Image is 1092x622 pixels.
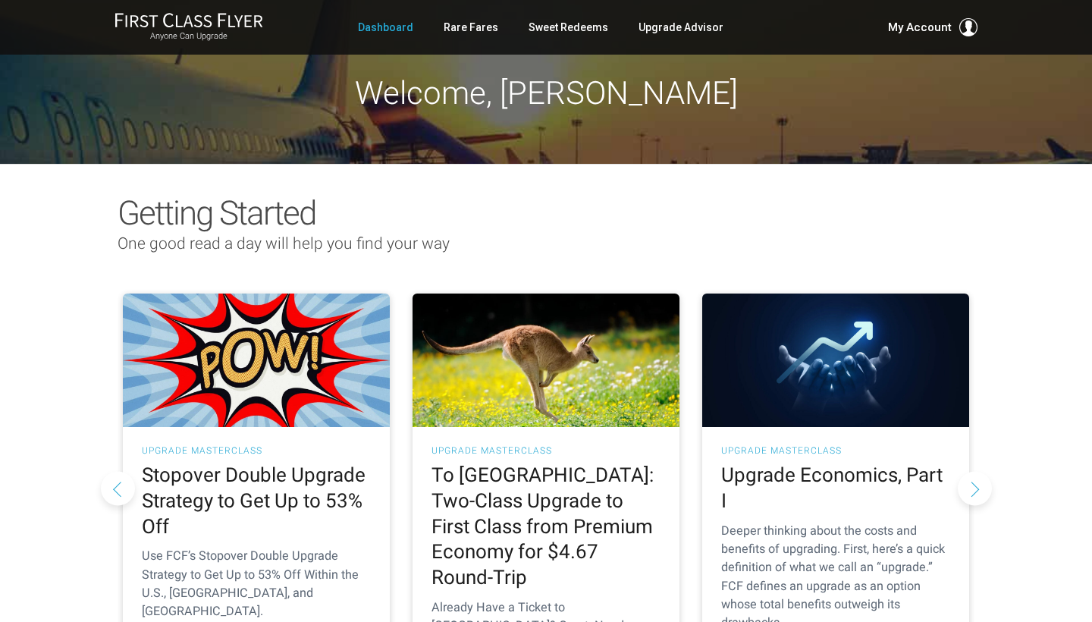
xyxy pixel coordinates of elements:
[142,547,371,620] p: Use FCF’s Stopover Double Upgrade Strategy to Get Up to 53% Off Within the U.S., [GEOGRAPHIC_DATA...
[355,74,738,112] span: Welcome, [PERSON_NAME]
[431,463,661,591] h2: To [GEOGRAPHIC_DATA]: Two-Class Upgrade to First Class from Premium Economy for $4.67 Round-Trip
[721,446,950,455] h3: UPGRADE MASTERCLASS
[142,446,371,455] h3: UPGRADE MASTERCLASS
[115,12,263,28] img: First Class Flyer
[431,446,661,455] h3: UPGRADE MASTERCLASS
[958,471,992,505] button: Next slide
[358,14,413,41] a: Dashboard
[444,14,498,41] a: Rare Fares
[115,31,263,42] small: Anyone Can Upgrade
[118,193,315,233] span: Getting Started
[888,18,952,36] span: My Account
[115,12,263,42] a: First Class FlyerAnyone Can Upgrade
[888,18,977,36] button: My Account
[529,14,608,41] a: Sweet Redeems
[118,234,450,253] span: One good read a day will help you find your way
[639,14,723,41] a: Upgrade Advisor
[721,463,950,514] h2: Upgrade Economics, Part I
[101,471,135,505] button: Previous slide
[142,463,371,539] h2: Stopover Double Upgrade Strategy to Get Up to 53% Off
